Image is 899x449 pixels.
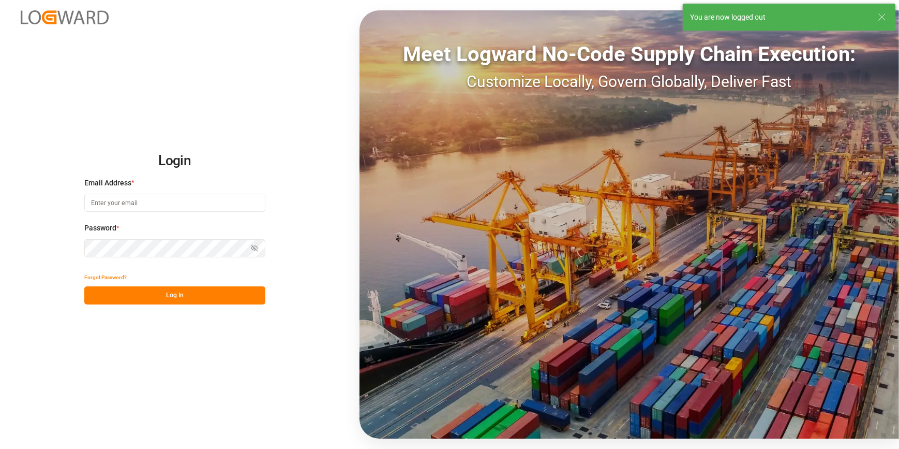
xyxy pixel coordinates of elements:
span: Email Address [84,178,131,189]
input: Enter your email [84,194,265,212]
img: Logward_new_orange.png [21,10,109,24]
span: Password [84,223,116,234]
div: Customize Locally, Govern Globally, Deliver Fast [359,70,899,93]
button: Forgot Password? [84,268,127,286]
button: Log In [84,286,265,305]
div: Meet Logward No-Code Supply Chain Execution: [359,39,899,70]
h2: Login [84,144,265,178]
div: You are now logged out [690,12,868,23]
